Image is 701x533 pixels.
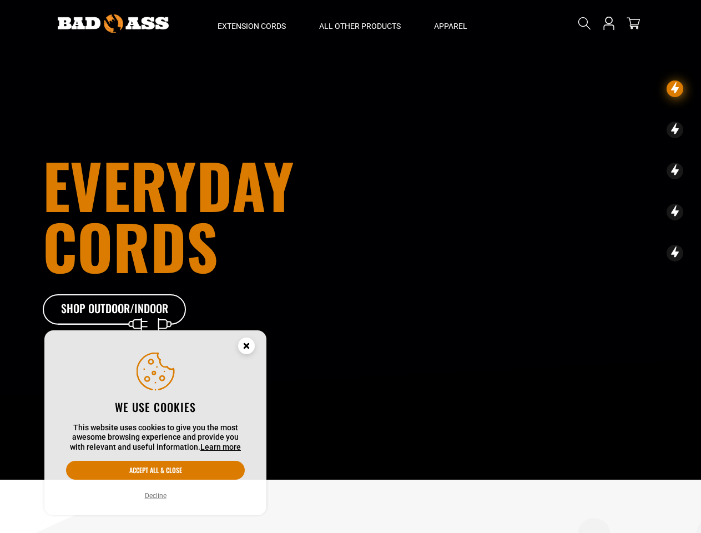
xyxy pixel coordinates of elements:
[434,21,467,31] span: Apparel
[576,14,593,32] summary: Search
[66,461,245,480] button: Accept all & close
[66,400,245,414] h2: We use cookies
[200,443,241,451] a: Learn more
[44,330,266,516] aside: Cookie Consent
[142,490,170,501] button: Decline
[43,294,187,325] a: Shop Outdoor/Indoor
[66,423,245,452] p: This website uses cookies to give you the most awesome browsing experience and provide you with r...
[58,14,169,33] img: Bad Ass Extension Cords
[319,21,401,31] span: All Other Products
[43,154,412,276] h1: Everyday cords
[218,21,286,31] span: Extension Cords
